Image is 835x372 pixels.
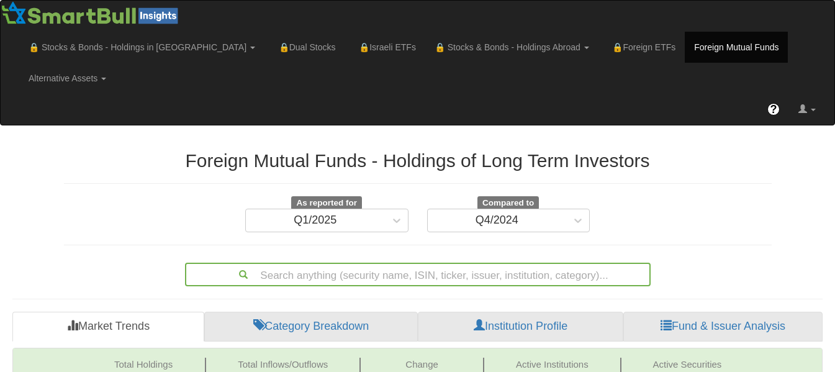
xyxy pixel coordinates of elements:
a: Institution Profile [418,312,623,342]
a: 🔒 Stocks & Bonds - Holdings Abroad [425,32,598,63]
a: Market Trends [12,312,204,342]
a: 🔒Dual Stocks [264,32,345,63]
span: Active Institutions [516,359,589,370]
div: Search anything (security name, ISIN, ticker, issuer, institution, category)... [186,264,649,285]
span: Change [405,359,438,370]
a: Fund & Issuer Analysis [623,312,823,342]
div: Q4/2024 [476,214,518,227]
span: ? [770,103,777,116]
img: Smartbull [1,1,183,25]
h2: Foreign Mutual Funds - Holdings of Long Term Investors [64,150,772,171]
a: Category Breakdown [204,312,418,342]
div: Q1/2025 [294,214,336,227]
a: 🔒 Stocks & Bonds - Holdings in [GEOGRAPHIC_DATA] [19,32,264,63]
span: Active Securities [652,359,721,370]
a: ? [758,94,789,125]
a: 🔒Foreign ETFs [598,32,685,63]
a: Foreign Mutual Funds [685,32,788,63]
a: 🔒Israeli ETFs [345,32,425,63]
span: Total Holdings [114,359,173,370]
span: Total Inflows/Outflows [238,359,328,370]
a: Alternative Assets [19,63,115,94]
span: As reported for [291,196,362,210]
span: Compared to [477,196,539,210]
